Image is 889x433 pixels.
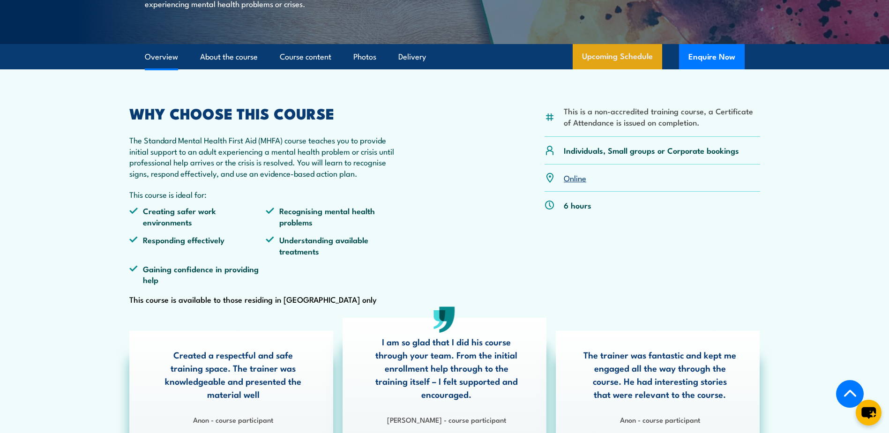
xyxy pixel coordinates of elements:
p: I am so glad that I did his course through your team. From the initial enrollment help through to... [370,335,523,401]
a: Photos [353,45,376,69]
h2: WHY CHOOSE THIS COURSE [129,106,403,119]
p: The trainer was fantastic and kept me engaged all the way through the course. He had interesting ... [583,348,736,401]
a: Online [564,172,586,183]
a: About the course [200,45,258,69]
a: Upcoming Schedule [573,44,662,69]
li: Responding effectively [129,234,266,256]
div: This course is available to those residing in [GEOGRAPHIC_DATA] only [129,106,403,306]
li: Creating safer work environments [129,205,266,227]
strong: Anon - course participant [620,414,700,425]
p: Individuals, Small groups or Corporate bookings [564,145,739,156]
li: Recognising mental health problems [266,205,403,227]
a: Course content [280,45,331,69]
li: This is a non-accredited training course, a Certificate of Attendance is issued on completion. [564,105,760,127]
p: This course is ideal for: [129,189,403,200]
p: Created a respectful and safe training space. The trainer was knowledgeable and presented the mat... [157,348,310,401]
strong: Anon - course participant [193,414,273,425]
a: Overview [145,45,178,69]
strong: [PERSON_NAME] - course participant [387,414,506,425]
p: 6 hours [564,200,591,210]
p: The Standard Mental Health First Aid (MHFA) course teaches you to provide initial support to an a... [129,134,403,179]
button: chat-button [856,400,882,426]
li: Gaining confidence in providing help [129,263,266,285]
button: Enquire Now [679,44,745,69]
a: Delivery [398,45,426,69]
li: Understanding available treatments [266,234,403,256]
